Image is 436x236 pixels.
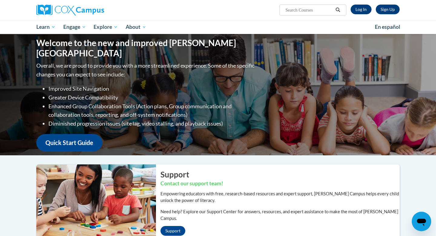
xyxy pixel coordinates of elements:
[48,93,256,102] li: Greater Device Compatibility
[36,5,151,15] a: Cox Campus
[160,169,400,180] h2: Support
[36,23,55,31] span: Learn
[63,23,86,31] span: Engage
[333,6,342,14] button: Search
[122,20,150,34] a: About
[32,20,59,34] a: Learn
[90,20,122,34] a: Explore
[376,5,400,14] a: Register
[285,6,333,14] input: Search Courses
[160,226,185,236] a: Support
[351,5,372,14] a: Log In
[48,84,256,93] li: Improved Site Navigation
[375,24,400,30] span: En español
[94,23,118,31] span: Explore
[160,208,400,222] p: Need help? Explore our Support Center for answers, resources, and expert assistance to make the m...
[27,20,409,34] div: Main menu
[371,21,404,33] a: En español
[48,119,256,128] li: Diminished progression issues (site lag, video stalling, and playback issues)
[160,190,400,204] p: Empowering educators with free, research-based resources and expert support, [PERSON_NAME] Campus...
[36,134,102,151] a: Quick Start Guide
[126,23,146,31] span: About
[59,20,90,34] a: Engage
[36,5,104,15] img: Cox Campus
[48,102,256,120] li: Enhanced Group Collaboration Tools (Action plans, Group communication and collaboration tools, re...
[36,61,256,79] p: Overall, we are proud to provide you with a more streamlined experience. Some of the specific cha...
[36,38,256,58] h1: Welcome to the new and improved [PERSON_NAME][GEOGRAPHIC_DATA]
[160,180,400,187] h3: Contact our support team!
[412,212,431,231] iframe: Button to launch messaging window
